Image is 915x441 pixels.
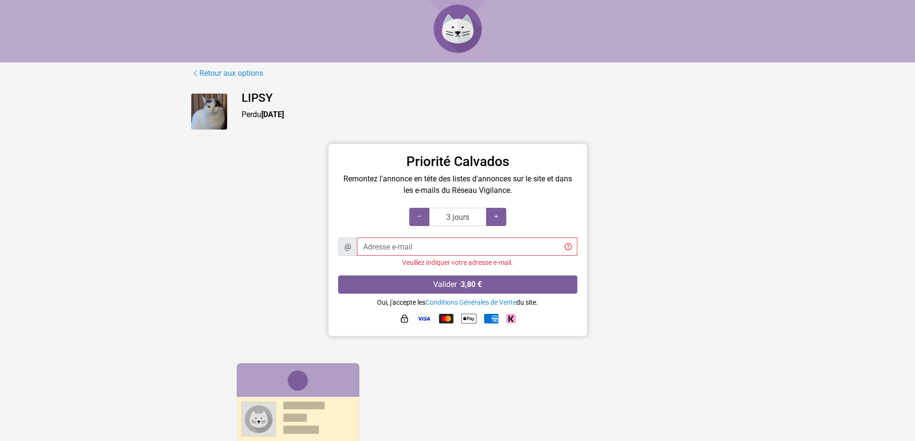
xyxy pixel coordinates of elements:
[338,238,357,256] span: @
[484,314,499,323] img: American Express
[338,258,577,268] div: Veuillez indiquer votre adresse e-mail.
[338,154,577,170] h3: Priorité Calvados
[506,314,516,323] img: Klarna
[417,314,431,323] img: Visa
[357,238,577,256] input: Adresse e-mail
[426,298,516,306] a: Conditions Générales de Vente
[461,280,482,289] strong: 3,80 €
[338,275,577,294] button: Valider ·3,80 €
[338,173,577,196] p: Remontez l'annonce en tête des listes d'annonces sur le site et dans les e-mails du Réseau Vigila...
[191,67,264,80] a: Retour aux options
[261,110,284,119] strong: [DATE]
[400,314,409,323] img: HTTPS : paiement sécurisé
[242,109,724,120] p: Perdu
[439,314,453,323] img: Mastercard
[461,311,476,326] img: Apple Pay
[377,298,538,306] small: Oui, j'accepte les du site.
[242,91,724,105] h4: LIPSY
